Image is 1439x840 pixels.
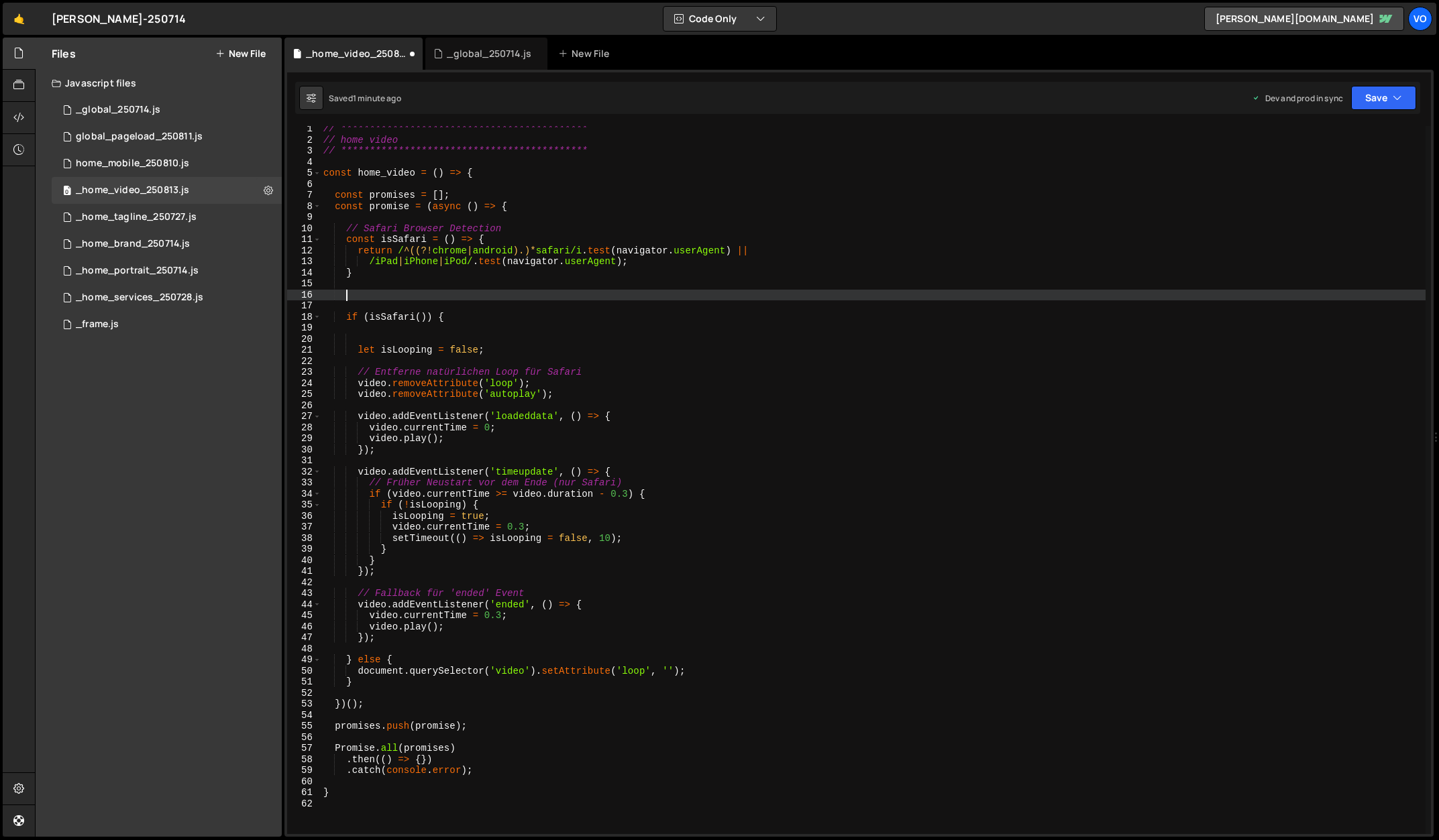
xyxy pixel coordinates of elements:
div: 16046/44621.js [52,150,282,177]
div: 1 minute ago [353,93,401,104]
div: _home_video_250813.js [306,47,407,60]
button: Save [1351,86,1416,110]
div: 45 [287,610,321,621]
div: 55 [287,721,321,732]
div: 16046/44643.js [52,123,282,150]
div: 17 [287,300,321,312]
div: _global_250714.js [447,47,531,60]
div: _home_services_250728.js [76,292,203,304]
div: 48 [287,644,321,655]
div: 16 [287,290,321,301]
div: _global_250714.js [76,104,160,116]
div: 22 [287,356,321,367]
div: 8 [287,201,321,213]
div: 5 [287,168,321,179]
div: 36 [287,511,321,522]
div: New File [558,47,615,60]
div: 7 [287,190,321,201]
div: 58 [287,754,321,766]
div: 31 [287,455,321,467]
div: 46 [287,621,321,633]
div: 2 [287,135,321,146]
div: 10 [287,223,321,235]
div: 39 [287,544,321,555]
a: vo [1408,7,1432,31]
div: 16046/42994.js [52,311,282,338]
div: 51 [287,676,321,688]
div: [PERSON_NAME]-250714 [52,11,186,27]
div: 44 [287,599,321,611]
div: 23 [287,367,321,378]
div: 43 [287,588,321,599]
div: 34 [287,489,321,500]
div: _home_portrait_250714.js [76,265,199,277]
div: 20 [287,334,321,345]
button: Code Only [663,7,776,31]
div: 53 [287,699,321,710]
div: 4 [287,157,321,168]
a: 🤙 [3,3,36,35]
div: 47 [287,632,321,644]
div: 16046/43815.js [52,204,282,231]
div: 33 [287,477,321,489]
div: 42 [287,577,321,589]
div: Dev and prod in sync [1252,93,1343,104]
div: 1 [287,123,321,135]
div: 13 [287,256,321,267]
div: 40 [287,555,321,566]
div: 16046/42990.js [52,231,282,257]
div: 6 [287,179,321,190]
div: 60 [287,776,321,788]
div: 52 [287,688,321,699]
div: 16046/43842.js [52,284,282,311]
div: 35 [287,499,321,511]
div: 18 [287,312,321,323]
div: 12 [287,245,321,257]
div: 25 [287,389,321,400]
div: _home_video_250813.js [76,184,189,196]
div: 15 [287,278,321,290]
span: 0 [63,186,71,197]
div: 27 [287,411,321,422]
div: 38 [287,533,321,544]
div: 9 [287,212,321,223]
div: _home_brand_250714.js [76,238,190,250]
div: 41 [287,566,321,577]
div: 50 [287,666,321,677]
div: _home_tagline_250727.js [76,211,197,223]
div: 16046/44839.js [52,177,282,204]
div: home_mobile_250810.js [76,158,189,170]
div: _frame.js [76,318,119,331]
div: 32 [287,467,321,478]
button: New File [215,48,266,59]
div: 62 [287,798,321,810]
div: 3 [287,145,321,157]
div: 59 [287,765,321,776]
div: 28 [287,422,321,434]
div: 37 [287,522,321,533]
div: 56 [287,732,321,743]
div: 54 [287,710,321,721]
div: Saved [329,93,401,104]
div: 61 [287,787,321,798]
div: 19 [287,322,321,334]
div: global_pageload_250811.js [76,131,203,143]
h2: Files [52,46,76,61]
div: 14 [287,267,321,279]
div: 29 [287,433,321,444]
div: 11 [287,234,321,245]
div: 16046/42992.js [52,257,282,284]
div: 21 [287,345,321,356]
div: 30 [287,444,321,456]
div: 16046/42989.js [52,97,282,123]
div: 26 [287,400,321,412]
div: 57 [287,743,321,754]
div: Javascript files [36,70,282,97]
div: 49 [287,654,321,666]
a: [PERSON_NAME][DOMAIN_NAME] [1204,7,1404,31]
div: 24 [287,378,321,389]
